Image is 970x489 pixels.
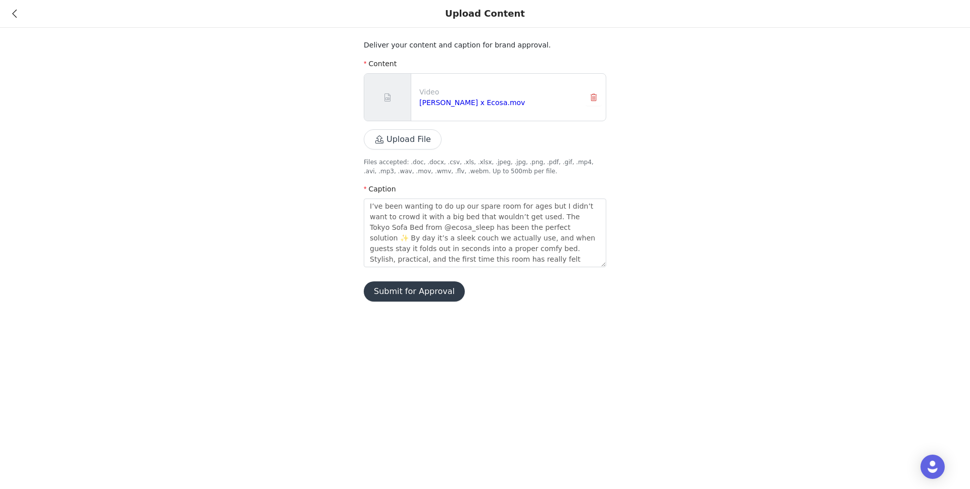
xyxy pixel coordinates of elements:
button: Submit for Approval [364,281,465,302]
div: Upload Content [445,8,525,19]
p: Deliver your content and caption for brand approval. [364,40,606,51]
button: Upload File [364,129,442,150]
span: Upload File [364,136,442,144]
p: Files accepted: .doc, .docx, .csv, .xls, .xlsx, .jpeg, .jpg, .png, .pdf, .gif, .mp4, .avi, .mp3, ... [364,158,606,176]
a: [PERSON_NAME] x Ecosa.mov [419,99,525,107]
label: Content [364,60,397,68]
div: Open Intercom Messenger [920,455,945,479]
label: Caption [364,185,396,193]
p: Video [419,87,577,97]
